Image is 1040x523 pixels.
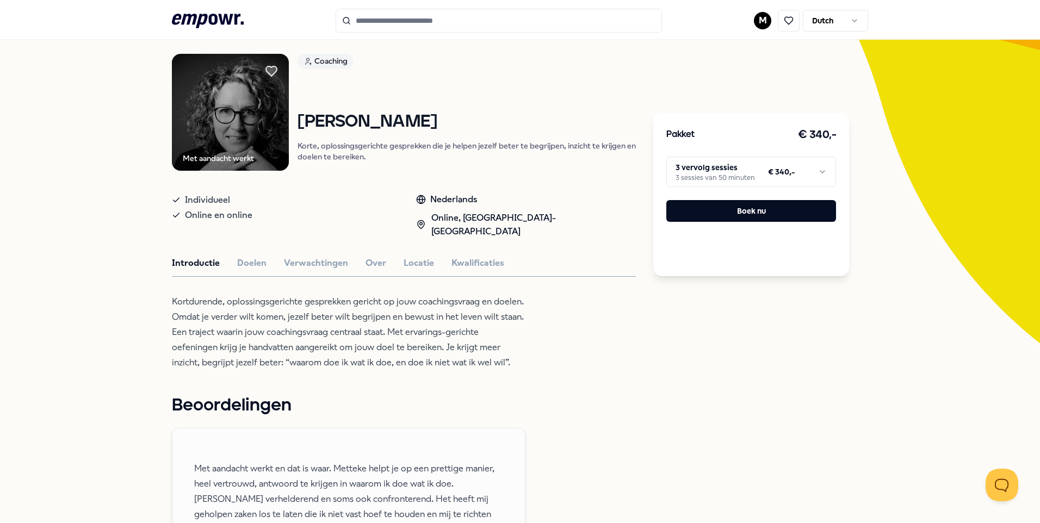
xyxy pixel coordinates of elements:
[366,256,386,270] button: Over
[416,192,636,207] div: Nederlands
[172,54,289,171] img: Product Image
[986,469,1018,501] iframe: Help Scout Beacon - Open
[451,256,504,270] button: Kwalificaties
[666,200,836,222] button: Boek nu
[172,392,636,419] h1: Beoordelingen
[298,140,636,162] p: Korte, oplossingsgerichte gesprekken die je helpen jezelf beter te begrijpen, inzicht te krijgen ...
[336,9,662,33] input: Search for products, categories or subcategories
[185,192,230,208] span: Individueel
[298,54,354,69] div: Coaching
[416,211,636,239] div: Online, [GEOGRAPHIC_DATA]-[GEOGRAPHIC_DATA]
[298,54,636,73] a: Coaching
[404,256,434,270] button: Locatie
[237,256,267,270] button: Doelen
[172,294,525,370] p: Kortdurende, oplossingsgerichte gesprekken gericht op jouw coachingsvraag en doelen. Omdat je ver...
[754,12,771,29] button: M
[183,152,254,164] div: Met aandacht werkt
[172,256,220,270] button: Introductie
[284,256,348,270] button: Verwachtingen
[798,126,837,144] h3: € 340,-
[666,128,695,142] h3: Pakket
[185,208,252,223] span: Online en online
[298,113,636,132] h1: [PERSON_NAME]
